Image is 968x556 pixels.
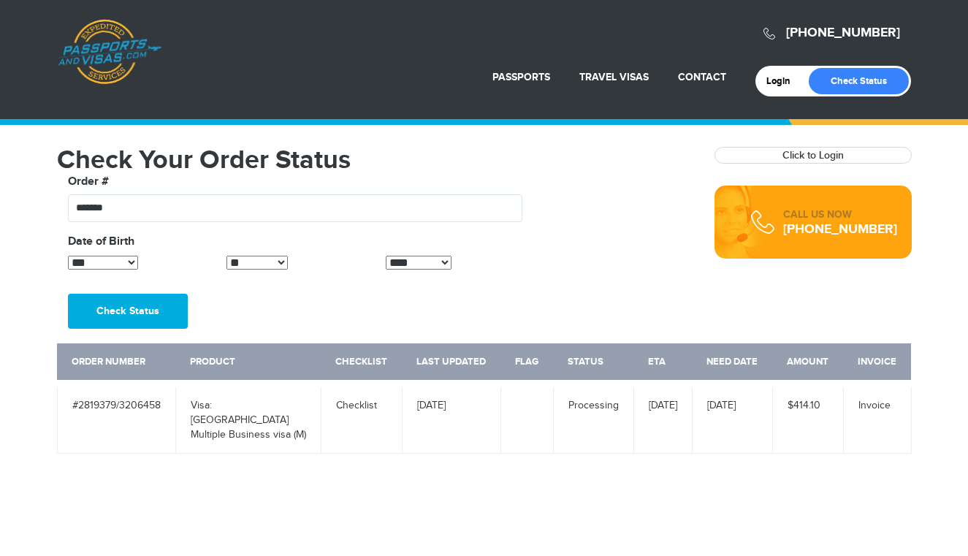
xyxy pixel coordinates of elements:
a: Login [766,75,801,87]
td: $414.10 [772,384,843,454]
th: ETA [633,343,692,384]
a: [PHONE_NUMBER] [786,25,900,41]
a: Click to Login [782,149,844,161]
a: Contact [678,71,726,83]
td: Processing [553,384,633,454]
a: Passports & [DOMAIN_NAME] [58,19,161,85]
th: Product [175,343,321,384]
th: Checklist [321,343,402,384]
td: [DATE] [692,384,772,454]
td: #2819379/3206458 [57,384,175,454]
td: [DATE] [402,384,500,454]
a: Check Status [809,68,909,94]
a: Passports [492,71,550,83]
th: Invoice [843,343,911,384]
th: Order Number [57,343,175,384]
td: Visa: [GEOGRAPHIC_DATA] Multiple Business visa (M) [175,384,321,454]
label: Order # [68,173,109,191]
td: [DATE] [633,384,692,454]
th: Last Updated [402,343,500,384]
h1: Check Your Order Status [57,147,693,173]
th: Flag [500,343,553,384]
div: CALL US NOW [783,207,897,222]
th: Amount [772,343,843,384]
button: Check Status [68,294,188,329]
label: Date of Birth [68,233,134,251]
th: Status [553,343,633,384]
th: Need Date [692,343,772,384]
div: [PHONE_NUMBER] [783,222,897,237]
a: Invoice [858,400,891,411]
a: Travel Visas [579,71,649,83]
a: Checklist [336,400,377,411]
